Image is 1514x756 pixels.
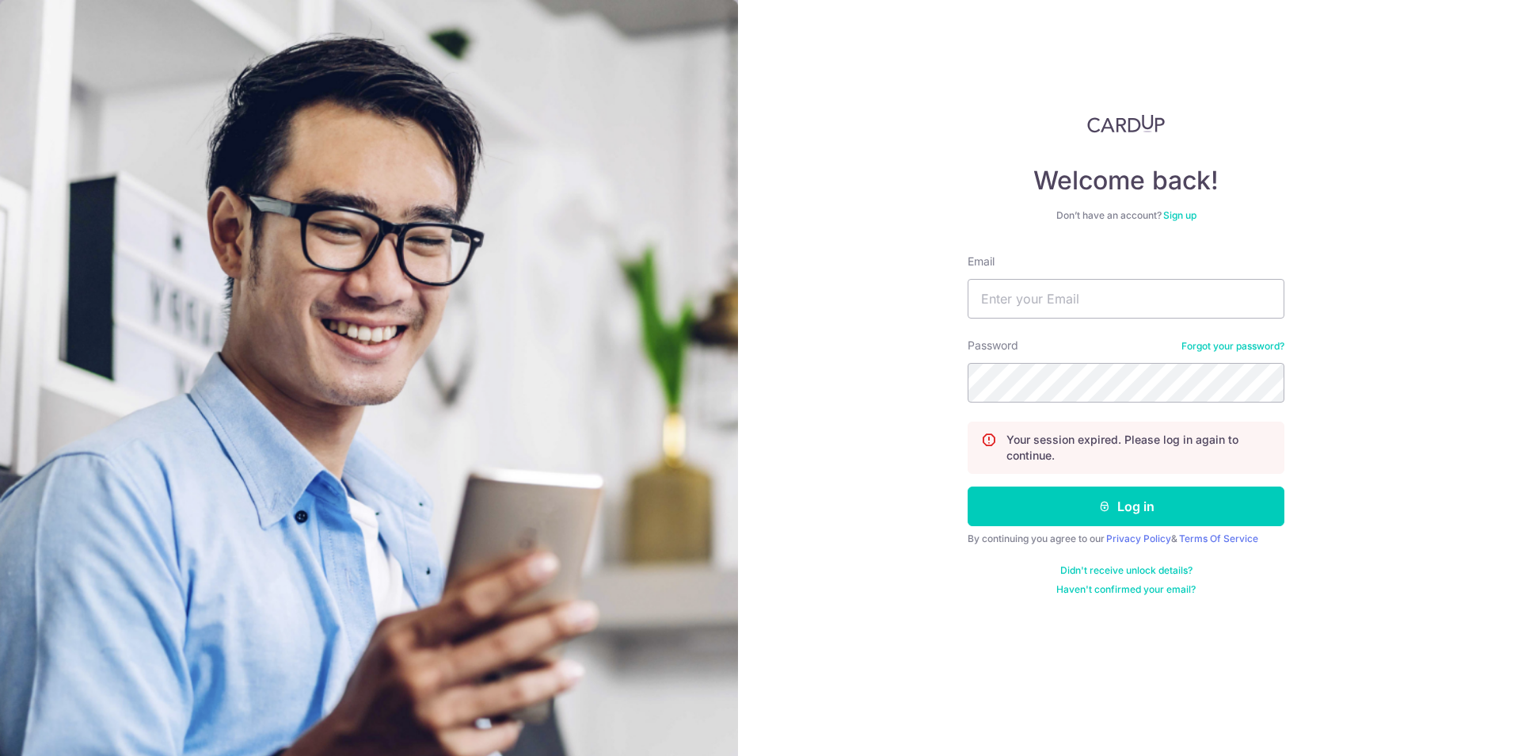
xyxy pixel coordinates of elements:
label: Password [968,338,1018,353]
a: Sign up [1163,209,1196,221]
a: Privacy Policy [1106,533,1171,544]
p: Your session expired. Please log in again to continue. [1006,432,1271,464]
a: Terms Of Service [1179,533,1258,544]
img: CardUp Logo [1087,114,1165,133]
h4: Welcome back! [968,165,1284,197]
button: Log in [968,487,1284,526]
a: Forgot your password? [1181,340,1284,353]
div: By continuing you agree to our & [968,533,1284,545]
a: Didn't receive unlock details? [1060,564,1193,577]
label: Email [968,254,995,269]
input: Enter your Email [968,279,1284,319]
a: Haven't confirmed your email? [1056,583,1196,596]
div: Don’t have an account? [968,209,1284,222]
